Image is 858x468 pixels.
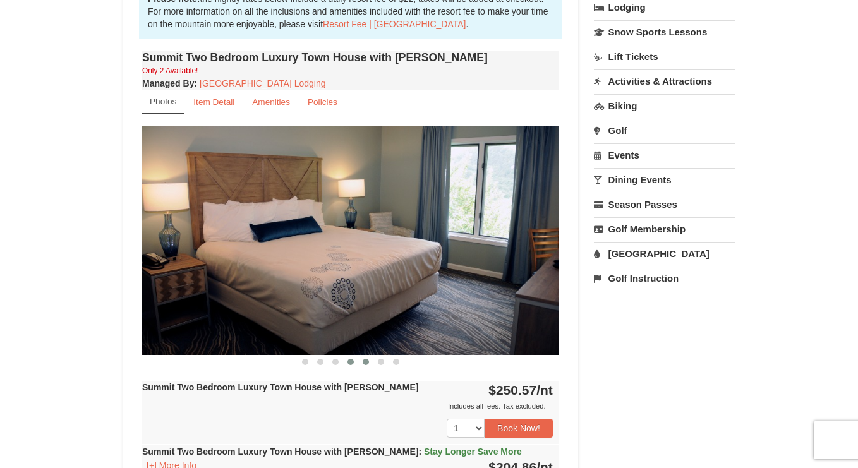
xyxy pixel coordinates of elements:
a: Activities & Attractions [594,69,735,93]
a: Snow Sports Lessons [594,20,735,44]
a: Lift Tickets [594,45,735,68]
a: Events [594,143,735,167]
a: [GEOGRAPHIC_DATA] Lodging [200,78,325,88]
a: Photos [142,90,184,114]
strong: Summit Two Bedroom Luxury Town House with [PERSON_NAME] [142,382,418,392]
small: Only 2 Available! [142,66,198,75]
small: Amenities [252,97,290,107]
div: Includes all fees. Tax excluded. [142,400,553,412]
a: Dining Events [594,168,735,191]
button: Book Now! [485,419,553,438]
a: Policies [299,90,346,114]
strong: Summit Two Bedroom Luxury Town House with [PERSON_NAME] [142,447,522,457]
a: Resort Fee | [GEOGRAPHIC_DATA] [323,19,466,29]
strong: : [142,78,197,88]
a: [GEOGRAPHIC_DATA] [594,242,735,265]
a: Season Passes [594,193,735,216]
a: Golf Membership [594,217,735,241]
strong: $250.57 [488,383,553,397]
a: Golf [594,119,735,142]
span: Managed By [142,78,194,88]
span: : [418,447,421,457]
small: Policies [308,97,337,107]
a: Golf Instruction [594,267,735,290]
a: Item Detail [185,90,243,114]
h4: Summit Two Bedroom Luxury Town House with [PERSON_NAME] [142,51,559,64]
a: Biking [594,94,735,117]
span: Stay Longer Save More [424,447,522,457]
span: /nt [536,383,553,397]
img: 18876286-205-de95851f.png [142,126,559,354]
small: Photos [150,97,176,106]
a: Amenities [244,90,298,114]
small: Item Detail [193,97,234,107]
